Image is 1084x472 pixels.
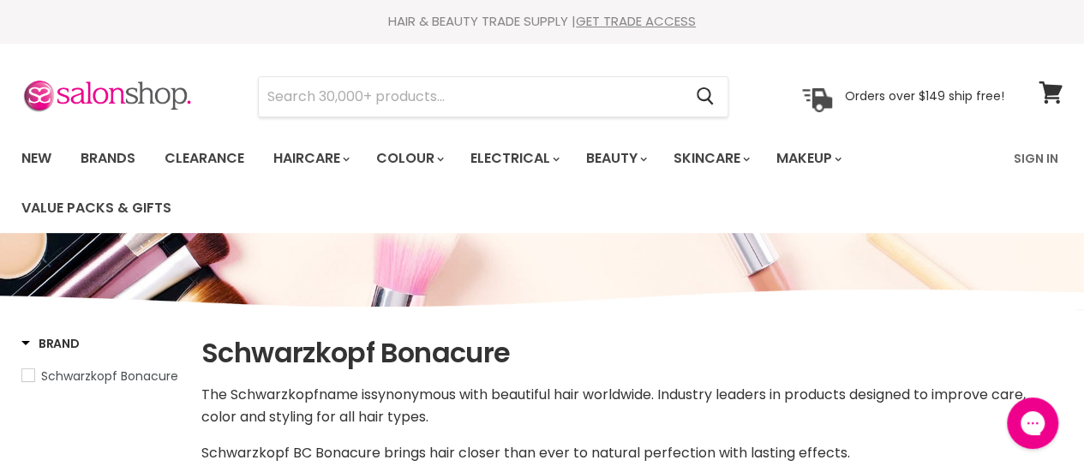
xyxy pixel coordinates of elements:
[371,385,1023,404] span: synonymous with beautiful hair worldwide. Industry leaders in products designed to improve care
[201,443,393,463] span: Schwarzkopf BC Bonacure b
[458,140,570,176] a: Electrical
[68,140,148,176] a: Brands
[998,391,1067,455] iframe: Gorgias live chat messenger
[9,134,1003,233] ul: Main menu
[9,190,184,226] a: Value Packs & Gifts
[152,140,257,176] a: Clearance
[201,385,319,404] span: The Schwarzkopf
[573,140,657,176] a: Beauty
[682,77,728,117] button: Search
[363,140,454,176] a: Colour
[21,367,180,385] a: Schwarzkopf Bonacure
[41,367,178,385] span: Schwarzkopf Bonacure
[1003,140,1069,176] a: Sign In
[576,12,696,30] a: GET TRADE ACCESS
[259,77,682,117] input: Search
[258,76,728,117] form: Product
[201,335,1063,371] h1: Schwarzkopf Bonacure
[201,442,1063,464] p: rings hair closer than ever to natural perfection with lasting effects.
[261,140,360,176] a: Haircare
[21,335,80,352] h3: Brand
[9,140,64,176] a: New
[319,385,371,404] span: name is
[764,140,852,176] a: Makeup
[845,88,1004,104] p: Orders over $149 ship free!
[661,140,760,176] a: Skincare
